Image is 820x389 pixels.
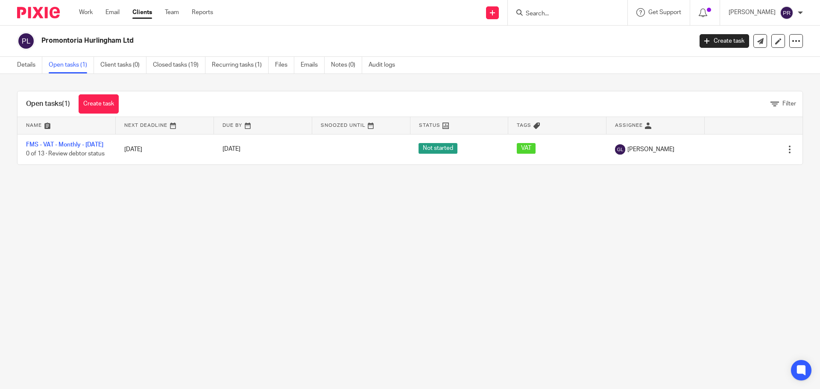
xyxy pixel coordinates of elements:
a: Email [105,8,120,17]
span: 0 of 13 · Review debtor status [26,151,105,157]
a: Clients [132,8,152,17]
a: Closed tasks (19) [153,57,205,73]
img: svg%3E [17,32,35,50]
a: Reports [192,8,213,17]
a: Recurring tasks (1) [212,57,269,73]
a: Audit logs [369,57,401,73]
span: [PERSON_NAME] [627,145,674,154]
p: [PERSON_NAME] [729,8,776,17]
input: Search [525,10,602,18]
h2: Promontoria Hurlingham Ltd [41,36,558,45]
a: Create task [79,94,119,114]
span: (1) [62,100,70,107]
span: Filter [782,101,796,107]
a: Notes (0) [331,57,362,73]
a: Files [275,57,294,73]
span: Get Support [648,9,681,15]
a: Create task [700,34,749,48]
a: Client tasks (0) [100,57,146,73]
span: Not started [419,143,457,154]
img: Pixie [17,7,60,18]
img: svg%3E [780,6,794,20]
a: Work [79,8,93,17]
span: [DATE] [223,146,240,152]
img: svg%3E [615,144,625,155]
span: Snoozed Until [321,123,366,128]
span: Status [419,123,440,128]
a: Details [17,57,42,73]
a: Open tasks (1) [49,57,94,73]
a: Emails [301,57,325,73]
a: Team [165,8,179,17]
span: VAT [517,143,536,154]
a: FMS - VAT - Monthly - [DATE] [26,142,103,148]
span: Tags [517,123,531,128]
h1: Open tasks [26,99,70,108]
td: [DATE] [116,134,214,164]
